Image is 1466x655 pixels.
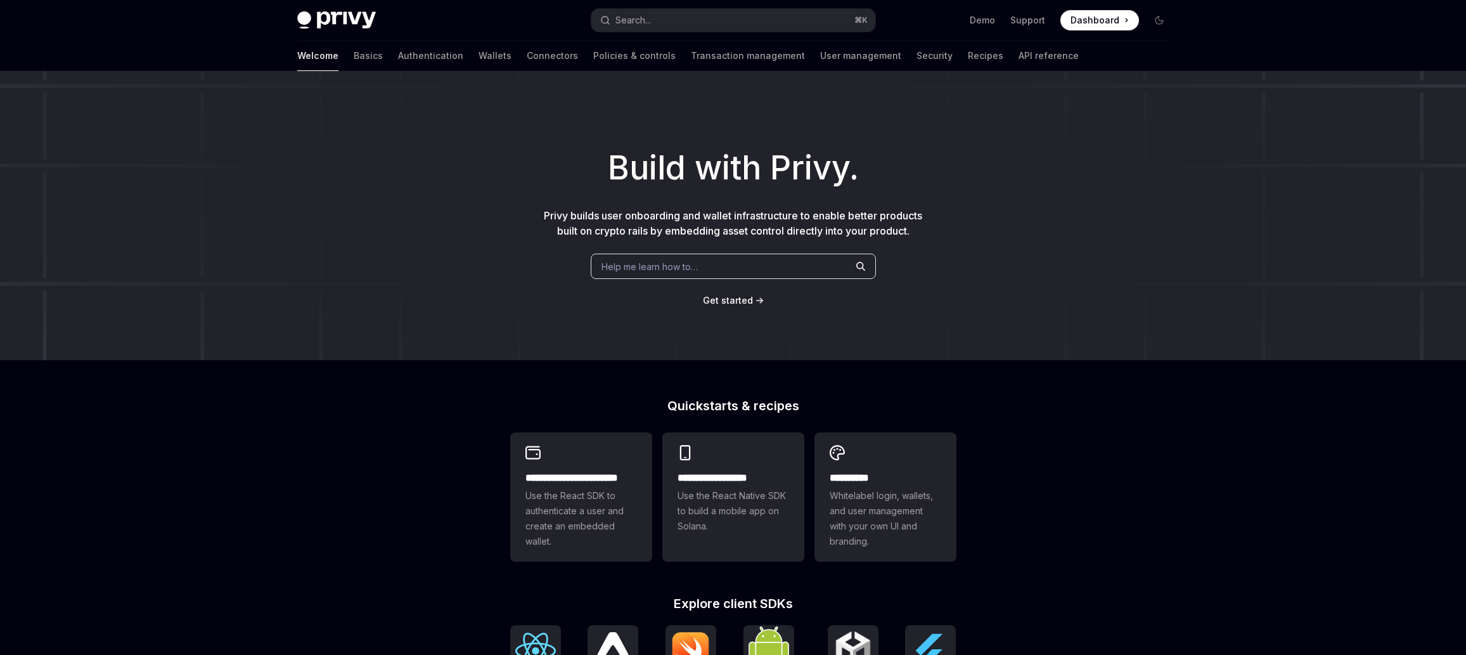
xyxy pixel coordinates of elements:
[398,41,463,71] a: Authentication
[1071,14,1119,27] span: Dashboard
[527,41,578,71] a: Connectors
[820,41,901,71] a: User management
[703,295,753,306] span: Get started
[297,41,338,71] a: Welcome
[510,597,956,610] h2: Explore client SDKs
[814,432,956,562] a: **** *****Whitelabel login, wallets, and user management with your own UI and branding.
[20,143,1446,193] h1: Build with Privy.
[1019,41,1079,71] a: API reference
[615,13,651,28] div: Search...
[593,41,676,71] a: Policies & controls
[479,41,511,71] a: Wallets
[544,209,922,237] span: Privy builds user onboarding and wallet infrastructure to enable better products built on crypto ...
[703,294,753,307] a: Get started
[830,488,941,549] span: Whitelabel login, wallets, and user management with your own UI and branding.
[297,11,376,29] img: dark logo
[1060,10,1139,30] a: Dashboard
[601,260,698,273] span: Help me learn how to…
[968,41,1003,71] a: Recipes
[691,41,805,71] a: Transaction management
[662,432,804,562] a: **** **** **** ***Use the React Native SDK to build a mobile app on Solana.
[1010,14,1045,27] a: Support
[970,14,995,27] a: Demo
[525,488,637,549] span: Use the React SDK to authenticate a user and create an embedded wallet.
[854,15,868,25] span: ⌘ K
[916,41,953,71] a: Security
[510,399,956,412] h2: Quickstarts & recipes
[591,9,875,32] button: Search...⌘K
[354,41,383,71] a: Basics
[1149,10,1169,30] button: Toggle dark mode
[678,488,789,534] span: Use the React Native SDK to build a mobile app on Solana.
